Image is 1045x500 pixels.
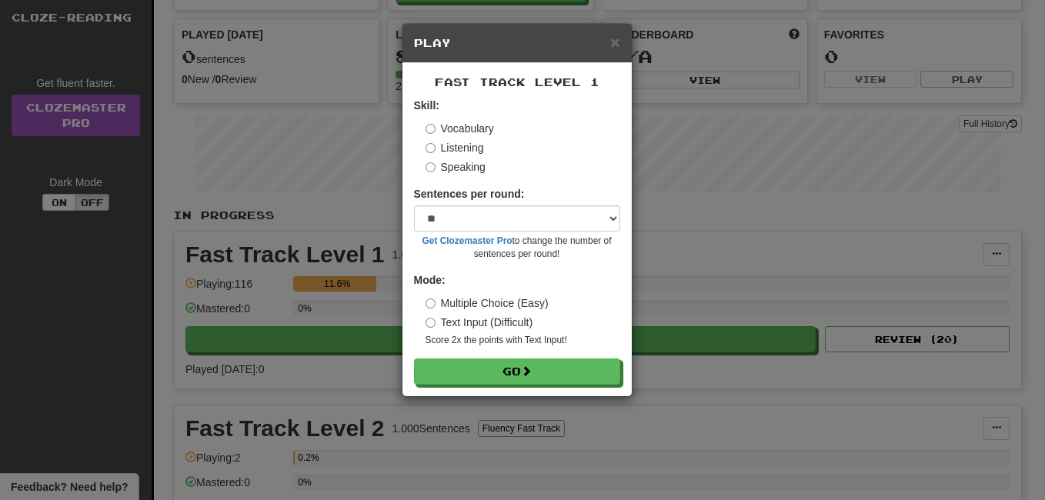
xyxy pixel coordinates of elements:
a: Get Clozemaster Pro [422,235,512,246]
input: Speaking [426,162,436,172]
label: Sentences per round: [414,186,525,202]
label: Speaking [426,159,486,175]
span: Fast Track Level 1 [435,75,599,88]
label: Listening [426,140,484,155]
label: Vocabulary [426,121,494,136]
small: to change the number of sentences per round! [414,235,620,261]
strong: Skill: [414,99,439,112]
span: × [610,33,619,51]
strong: Mode: [414,274,446,286]
label: Text Input (Difficult) [426,315,533,330]
small: Score 2x the points with Text Input ! [426,334,620,347]
button: Close [610,34,619,50]
input: Text Input (Difficult) [426,318,436,328]
h5: Play [414,35,620,51]
input: Listening [426,143,436,153]
input: Multiple Choice (Easy) [426,298,436,308]
input: Vocabulary [426,124,436,134]
button: Go [414,358,620,385]
label: Multiple Choice (Easy) [426,295,549,311]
